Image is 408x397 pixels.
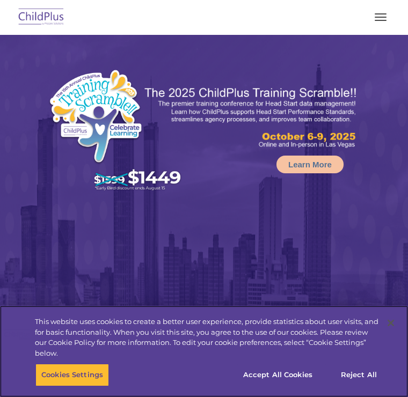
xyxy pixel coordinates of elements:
div: This website uses cookies to create a better user experience, provide statistics about user visit... [35,317,379,358]
button: Cookies Settings [35,364,109,386]
button: Accept All Cookies [237,364,318,386]
button: Close [379,311,403,335]
img: ChildPlus by Procare Solutions [16,5,67,30]
a: Learn More [276,156,344,173]
button: Reject All [325,364,392,386]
